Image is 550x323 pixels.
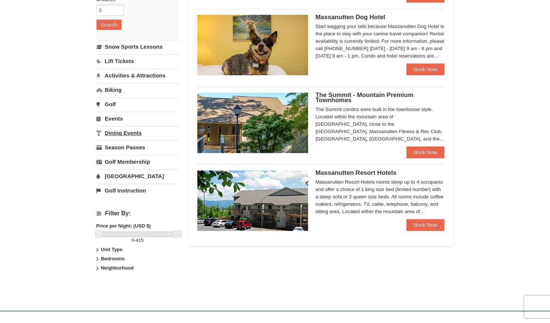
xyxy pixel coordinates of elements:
[96,210,179,217] h4: Filter By:
[96,223,151,229] strong: Price per Night: (USD $)
[406,63,445,75] a: Book Now
[197,15,308,75] img: 27428181-5-81c892a3.jpg
[315,23,445,60] div: Start wagging your tails because Massanutten Dog Hotel is the place to stay with your canine trav...
[197,93,308,153] img: 19219034-1-0eee7e00.jpg
[96,97,179,111] a: Golf
[96,237,179,244] label: -
[96,140,179,154] a: Season Passes
[96,69,179,82] a: Activities & Attractions
[406,219,445,231] a: Book Now
[96,155,179,169] a: Golf Membership
[96,20,122,30] button: Search
[101,256,124,261] strong: Bedrooms
[96,40,179,53] a: Snow Sports Lessons
[96,169,179,183] a: [GEOGRAPHIC_DATA]
[315,169,396,176] span: Massanutten Resort Hotels
[197,170,308,231] img: 19219026-1-e3b4ac8e.jpg
[96,112,179,125] a: Events
[315,106,445,143] div: The Summit condos were built in the townhouse style. Located within the mountain area of [GEOGRAP...
[96,126,179,140] a: Dining Events
[101,247,122,252] strong: Unit Type
[315,91,413,104] span: The Summit - Mountain Premium Townhomes
[315,178,445,215] div: Massanutten Resort Hotels rooms sleep up to 4 occupants and offer a choice of 1 king size bed (li...
[96,184,179,197] a: Golf Instruction
[101,265,134,271] strong: Neighborhood
[315,14,385,21] span: Massanutten Dog Hotel
[131,237,134,243] span: 0
[96,54,179,68] a: Lift Tickets
[406,146,445,158] a: Book Now
[96,83,179,97] a: Biking
[136,237,144,243] span: 415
